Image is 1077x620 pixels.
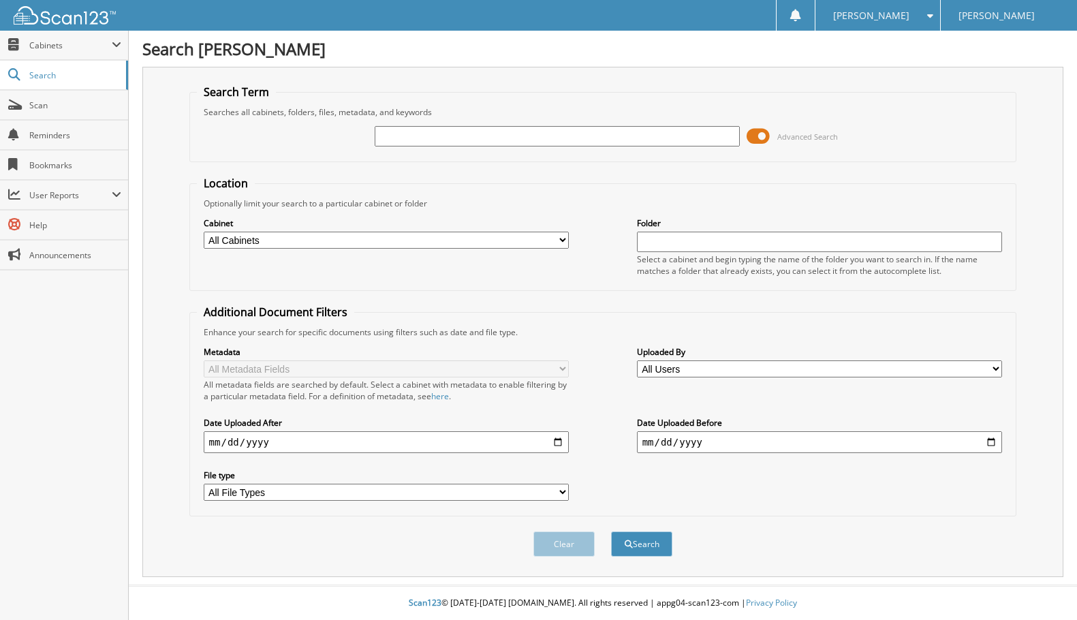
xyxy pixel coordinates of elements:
[409,597,441,608] span: Scan123
[204,217,569,229] label: Cabinet
[204,379,569,402] div: All metadata fields are searched by default. Select a cabinet with metadata to enable filtering b...
[611,531,672,557] button: Search
[204,417,569,429] label: Date Uploaded After
[29,189,112,201] span: User Reports
[197,305,354,320] legend: Additional Document Filters
[777,131,838,142] span: Advanced Search
[204,346,569,358] label: Metadata
[142,37,1063,60] h1: Search [PERSON_NAME]
[197,84,276,99] legend: Search Term
[29,99,121,111] span: Scan
[197,106,1010,118] div: Searches all cabinets, folders, files, metadata, and keywords
[129,587,1077,620] div: © [DATE]-[DATE] [DOMAIN_NAME]. All rights reserved | appg04-scan123-com |
[431,390,449,402] a: here
[533,531,595,557] button: Clear
[637,417,1003,429] label: Date Uploaded Before
[197,198,1010,209] div: Optionally limit your search to a particular cabinet or folder
[637,217,1003,229] label: Folder
[197,176,255,191] legend: Location
[29,69,119,81] span: Search
[746,597,797,608] a: Privacy Policy
[29,249,121,261] span: Announcements
[637,253,1003,277] div: Select a cabinet and begin typing the name of the folder you want to search in. If the name match...
[29,159,121,171] span: Bookmarks
[29,219,121,231] span: Help
[197,326,1010,338] div: Enhance your search for specific documents using filters such as date and file type.
[637,431,1003,453] input: end
[958,12,1035,20] span: [PERSON_NAME]
[29,40,112,51] span: Cabinets
[833,12,909,20] span: [PERSON_NAME]
[14,6,116,25] img: scan123-logo-white.svg
[29,129,121,141] span: Reminders
[204,469,569,481] label: File type
[637,346,1003,358] label: Uploaded By
[204,431,569,453] input: start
